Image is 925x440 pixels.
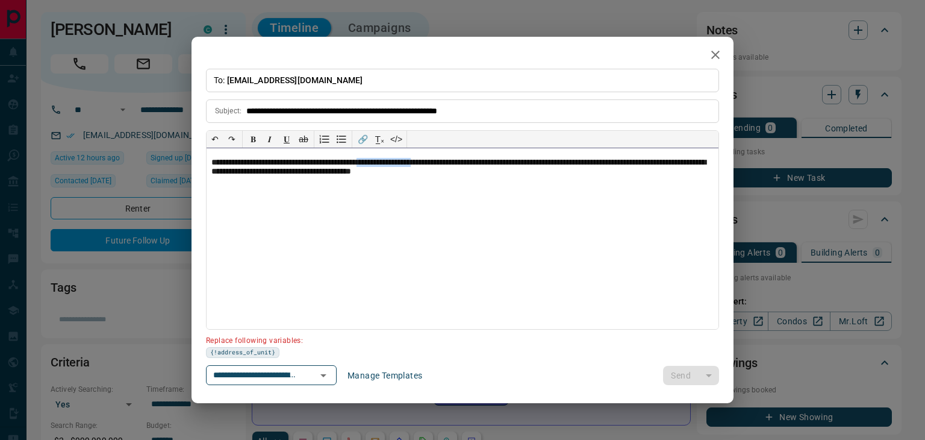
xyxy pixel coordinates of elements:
span: {!address_of_unit} [210,348,275,357]
button: ab [295,131,312,148]
button: ↷ [223,131,240,148]
span: [EMAIL_ADDRESS][DOMAIN_NAME] [227,75,363,85]
p: Replace following variables: [206,332,711,347]
button: 𝐁 [244,131,261,148]
button: 🔗 [354,131,371,148]
button: </> [388,131,405,148]
button: Numbered list [316,131,333,148]
button: Open [315,367,332,384]
button: ↶ [207,131,223,148]
div: split button [663,366,719,385]
s: ab [299,134,308,144]
span: 𝐔 [284,134,290,144]
button: 𝑰 [261,131,278,148]
button: Bullet list [333,131,350,148]
button: 𝐔 [278,131,295,148]
p: Subject: [215,105,241,116]
p: To: [206,69,719,92]
button: Manage Templates [340,366,429,385]
button: T̲ₓ [371,131,388,148]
